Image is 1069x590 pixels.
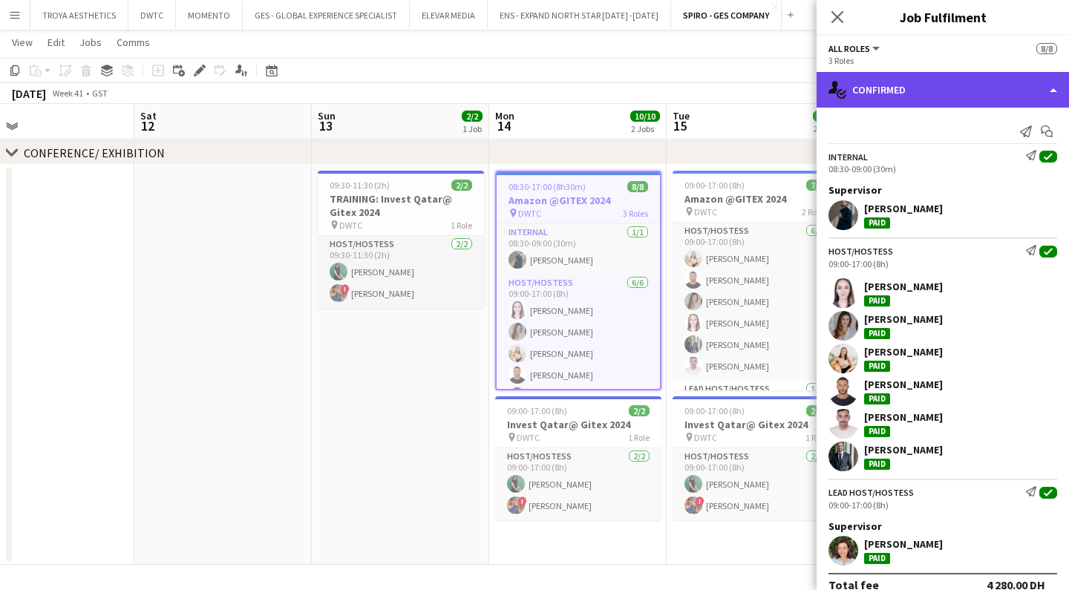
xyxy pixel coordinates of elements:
div: CONFERENCE/ EXHIBITION [24,145,165,160]
app-card-role: Host/Hostess2/209:00-17:00 (8h)[PERSON_NAME]![PERSON_NAME] [673,448,839,520]
div: [PERSON_NAME] [864,378,943,391]
span: 9/9 [813,111,834,122]
div: 09:00-17:00 (8h) [828,258,1057,269]
span: Comms [117,36,150,49]
div: 2 Jobs [814,123,837,134]
span: Edit [48,36,65,49]
div: [PERSON_NAME] [864,410,943,424]
div: Internal [828,151,868,163]
span: 14 [493,117,514,134]
div: [PERSON_NAME] [864,345,943,358]
span: ! [518,496,527,505]
span: 09:00-17:00 (8h) [507,405,567,416]
span: 1 Role [628,432,650,443]
span: 3 Roles [623,208,648,219]
a: View [6,33,39,52]
div: [PERSON_NAME] [864,312,943,326]
button: ELEVAR MEDIA [410,1,488,30]
app-card-role: Host/Hostess6/609:00-17:00 (8h)[PERSON_NAME][PERSON_NAME][PERSON_NAME][PERSON_NAME] [497,275,660,433]
div: Paid [864,295,890,307]
span: 2/2 [806,405,827,416]
span: 2/2 [629,405,650,416]
div: 2 Jobs [631,123,659,134]
span: 7/7 [806,180,827,191]
span: 08:30-17:00 (8h30m) [509,181,586,192]
div: Paid [864,553,890,564]
button: ENS - EXPAND NORTH STAR [DATE] -[DATE] [488,1,671,30]
span: All roles [828,43,870,54]
div: Paid [864,393,890,404]
span: Jobs [79,36,102,49]
span: Mon [495,109,514,122]
span: 2/2 [462,111,483,122]
app-job-card: 08:30-17:00 (8h30m)8/8Amazon @GITEX 2024 DWTC3 RolesInternal1/108:30-09:00 (30m)[PERSON_NAME]Host... [495,171,661,390]
button: All roles [828,43,882,54]
span: Sat [140,109,157,122]
app-card-role: Host/Hostess6/609:00-17:00 (8h)[PERSON_NAME][PERSON_NAME][PERSON_NAME][PERSON_NAME][PERSON_NAME][... [673,223,839,381]
h3: TRAINING: Invest Qatar@ Gitex 2024 [318,192,484,219]
span: 8/8 [627,181,648,192]
span: View [12,36,33,49]
app-card-role: Internal1/108:30-09:00 (30m)[PERSON_NAME] [497,224,660,275]
button: SPIRO - GES COMPANY [671,1,782,30]
div: Supervisor [817,519,1069,533]
div: Paid [864,361,890,372]
div: Confirmed [817,72,1069,108]
span: Week 41 [49,88,86,99]
button: TROYA AESTHETICS [30,1,128,30]
span: 12 [138,117,157,134]
button: GES - GLOBAL EXPERIENCE SPECIALIST [243,1,410,30]
app-card-role: Host/Hostess2/209:00-17:00 (8h)[PERSON_NAME]![PERSON_NAME] [495,448,661,520]
div: Paid [864,328,890,339]
span: Sun [318,109,336,122]
h3: Invest Qatar@ Gitex 2024 [673,418,839,431]
div: 08:30-09:00 (30m) [828,163,1057,174]
a: Comms [111,33,156,52]
app-card-role: Lead Host/Hostess1/1 [673,381,839,431]
div: 3 Roles [828,55,1057,66]
app-job-card: 09:30-11:30 (2h)2/2TRAINING: Invest Qatar@ Gitex 2024 DWTC1 RoleHost/Hostess2/209:30-11:30 (2h)[P... [318,171,484,308]
span: 2/2 [451,180,472,191]
span: DWTC [518,208,541,219]
span: 1 Role [805,432,827,443]
div: [PERSON_NAME] [864,443,943,456]
span: 8/8 [1036,43,1057,54]
span: DWTC [694,432,717,443]
span: 09:00-17:00 (8h) [684,180,745,191]
span: 09:30-11:30 (2h) [330,180,390,191]
span: 10/10 [630,111,660,122]
div: Paid [864,426,890,437]
span: 15 [670,117,690,134]
div: [PERSON_NAME] [864,537,943,551]
span: 1 Role [451,220,472,231]
div: Host/Hostess [828,246,893,257]
div: Lead Host/Hostess [828,487,914,498]
app-job-card: 09:00-17:00 (8h)2/2Invest Qatar@ Gitex 2024 DWTC1 RoleHost/Hostess2/209:00-17:00 (8h)[PERSON_NAME... [495,396,661,520]
button: DWTC [128,1,176,30]
button: MOMENTO [176,1,243,30]
a: Jobs [73,33,108,52]
span: DWTC [694,206,717,217]
app-card-role: Host/Hostess2/209:30-11:30 (2h)[PERSON_NAME]![PERSON_NAME] [318,236,484,308]
div: GST [92,88,108,99]
span: 13 [316,117,336,134]
div: [PERSON_NAME] [864,202,943,215]
span: 2 Roles [802,206,827,217]
span: DWTC [339,220,362,231]
div: 1 Job [462,123,482,134]
span: ! [341,284,350,293]
div: Supervisor [817,183,1069,197]
div: [PERSON_NAME] [864,280,943,293]
h3: Job Fulfilment [817,7,1069,27]
h3: Invest Qatar@ Gitex 2024 [495,418,661,431]
h3: Amazon @GITEX 2024 [497,194,660,207]
app-job-card: 09:00-17:00 (8h)2/2Invest Qatar@ Gitex 2024 DWTC1 RoleHost/Hostess2/209:00-17:00 (8h)[PERSON_NAME... [673,396,839,520]
div: [DATE] [12,86,46,101]
div: Paid [864,217,890,229]
div: Paid [864,459,890,470]
div: 09:00-17:00 (8h) [828,499,1057,511]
